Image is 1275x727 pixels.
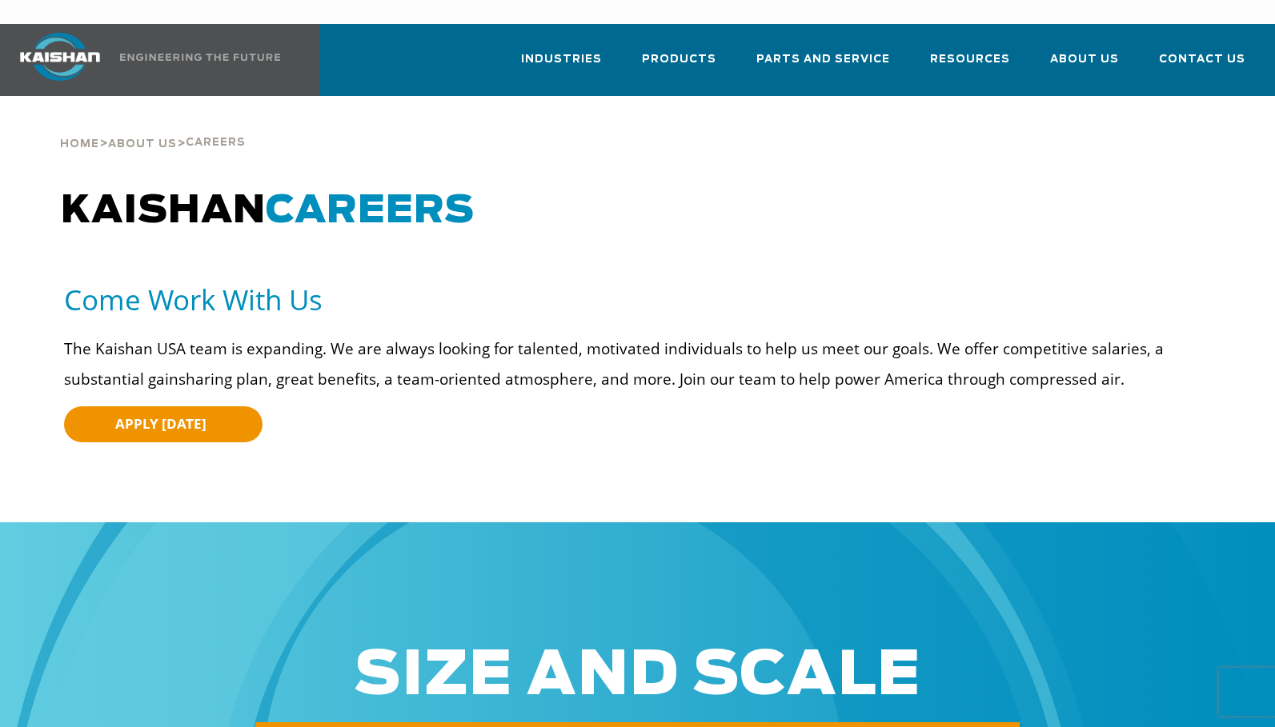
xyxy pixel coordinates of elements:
span: Careers [186,138,246,148]
a: Contact Us [1159,38,1245,93]
a: About Us [108,136,177,150]
span: Contact Us [1159,50,1245,69]
span: About Us [1050,50,1119,69]
span: CAREERS [266,192,475,230]
span: KAISHAN [61,192,475,230]
span: Products [642,50,716,69]
div: > > [60,96,246,157]
a: Industries [521,38,602,93]
span: Industries [521,50,602,69]
a: Parts and Service [756,38,890,93]
span: APPLY [DATE] [115,414,206,433]
a: Products [642,38,716,93]
p: The Kaishan USA team is expanding. We are always looking for talented, motivated individuals to h... [64,334,1225,394]
a: APPLY [DATE] [64,406,263,442]
span: Resources [930,50,1010,69]
span: About Us [108,139,177,150]
span: Home [60,139,99,150]
a: Resources [930,38,1010,93]
span: Parts and Service [756,50,890,69]
a: About Us [1050,38,1119,93]
img: Engineering the future [120,54,280,61]
a: Home [60,136,99,150]
h5: Come Work With Us [64,282,1225,318]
